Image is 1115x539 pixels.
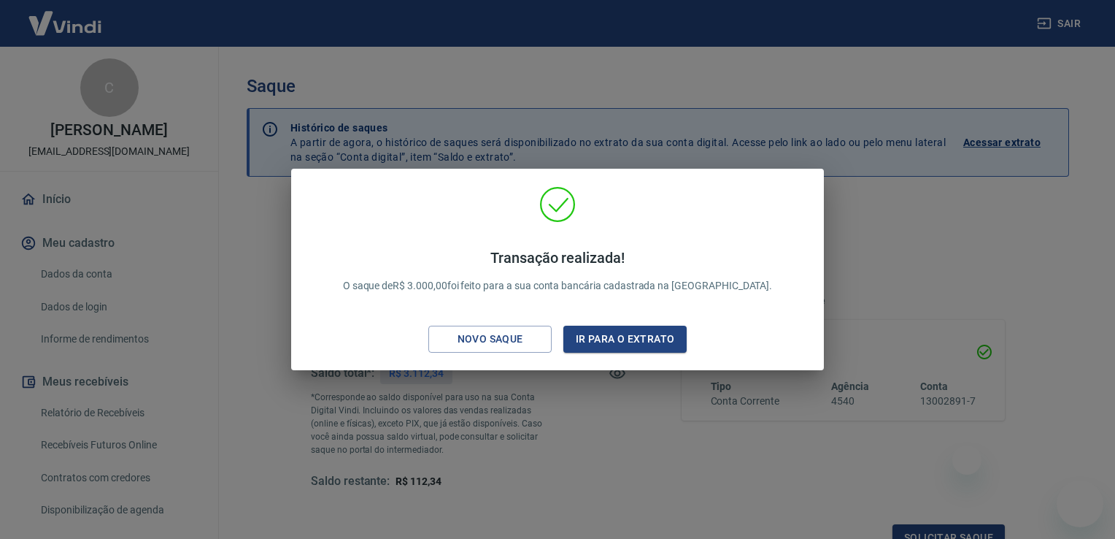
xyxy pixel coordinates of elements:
h4: Transação realizada! [343,249,773,267]
p: O saque de R$ 3.000,00 foi feito para a sua conta bancária cadastrada na [GEOGRAPHIC_DATA]. [343,249,773,294]
iframe: Botão para abrir a janela de mensagens [1057,481,1103,527]
div: Novo saque [440,330,541,348]
iframe: Fechar mensagem [952,446,981,475]
button: Ir para o extrato [563,326,687,353]
button: Novo saque [428,326,552,353]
